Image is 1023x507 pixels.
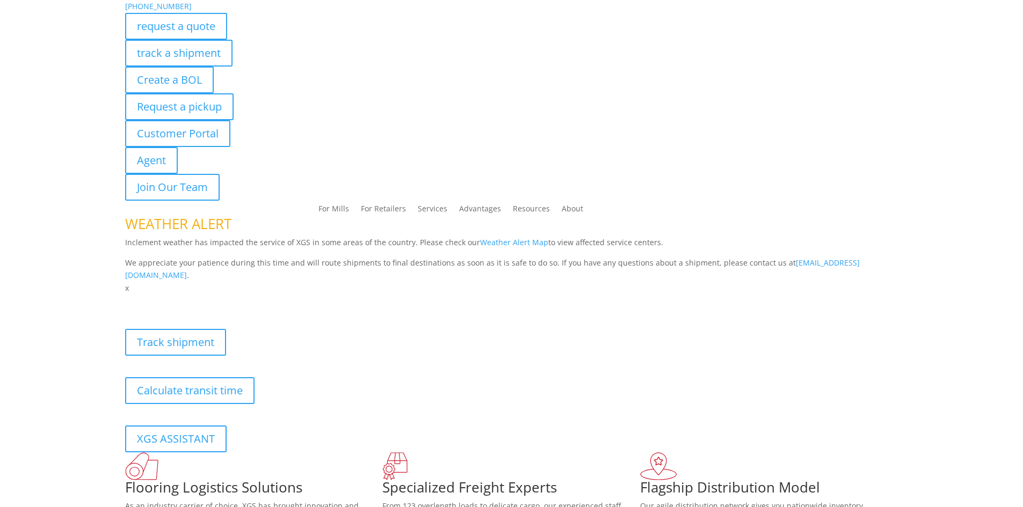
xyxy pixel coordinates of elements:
h1: Flooring Logistics Solutions [125,480,383,499]
p: We appreciate your patience during this time and will route shipments to final destinations as so... [125,256,898,282]
a: Request a pickup [125,93,234,120]
a: track a shipment [125,40,233,67]
a: Join Our Team [125,174,220,201]
img: xgs-icon-flagship-distribution-model-red [640,452,677,480]
img: xgs-icon-focused-on-flooring-red [382,452,408,480]
a: Track shipment [125,329,226,356]
p: x [125,282,898,295]
a: XGS ASSISTANT [125,425,227,452]
a: Agent [125,147,178,174]
a: Resources [513,205,550,217]
img: xgs-icon-total-supply-chain-intelligence-red [125,452,158,480]
h1: Flagship Distribution Model [640,480,898,499]
a: [PHONE_NUMBER] [125,1,192,11]
p: Inclement weather has impacted the service of XGS in some areas of the country. Please check our ... [125,236,898,256]
a: Weather Alert Map [480,237,548,247]
a: About [562,205,583,217]
h1: Specialized Freight Experts [382,480,640,499]
a: Advantages [459,205,501,217]
a: Calculate transit time [125,377,255,404]
a: Customer Portal [125,120,230,147]
a: For Retailers [361,205,406,217]
b: Visibility, transparency, and control for your entire supply chain. [125,296,365,306]
a: Create a BOL [125,67,214,93]
a: For Mills [318,205,349,217]
span: WEATHER ALERT [125,214,231,233]
a: Services [418,205,447,217]
a: request a quote [125,13,227,40]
